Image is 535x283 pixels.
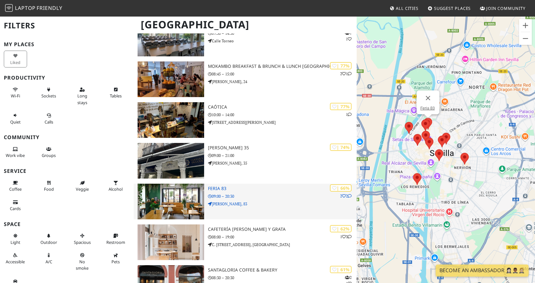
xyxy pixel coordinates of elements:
[208,152,357,159] p: 09:00 – 21:00
[4,144,27,161] button: Work vibe
[519,32,532,45] button: Reducir
[340,234,352,240] p: 1 3
[10,119,21,125] span: Quiet
[37,4,62,11] span: Friendly
[340,71,352,77] p: 2 1
[425,3,474,14] a: Suggest Places
[330,184,352,192] div: | 66%
[208,71,357,77] p: 08:45 – 15:00
[74,239,91,245] span: Spacious
[208,145,357,151] h3: [PERSON_NAME] 35
[4,134,130,140] h3: Community
[208,112,357,118] p: 10:00 – 14:00
[208,267,357,273] h3: Santagloria Coffee & Bakery
[41,93,56,99] span: Power sockets
[4,250,27,267] button: Accessible
[396,5,418,11] span: All Cities
[134,184,357,219] a: Feria 83 | 66% 22 Feria 83 09:00 – 20:30 [PERSON_NAME], 83
[5,4,13,12] img: LaptopFriendly
[4,178,27,195] button: Coffee
[71,178,94,195] button: Veggie
[37,144,61,161] button: Groups
[4,221,130,227] h3: Space
[138,143,204,179] img: Recaredo 35
[330,144,352,151] div: | 74%
[71,84,94,108] button: Long stays
[138,184,204,219] img: Feria 83
[37,178,61,195] button: Food
[76,259,89,271] span: Smoke free
[330,225,352,232] div: | 62%
[9,186,22,192] span: Coffee
[208,186,357,191] h3: Feria 83
[208,64,357,69] h3: Mokambo Breakfast & Brunch & Lunch [GEOGRAPHIC_DATA]
[208,193,357,199] p: 09:00 – 20:30
[387,3,421,14] a: All Cities
[44,186,54,192] span: Food
[134,102,357,138] a: Caótica | 77% 1 Caótica 10:00 – 14:00 [STREET_ADDRESS][PERSON_NAME]
[4,230,27,247] button: Light
[111,259,120,265] span: Pet friendly
[134,143,357,179] a: Recaredo 35 | 74% [PERSON_NAME] 35 09:00 – 21:00 [PERSON_NAME], 35
[340,193,352,199] p: 2 2
[4,41,130,47] h3: My Places
[477,3,528,14] a: Join Community
[434,5,471,11] span: Suggest Places
[208,227,357,232] h3: Cafetería [PERSON_NAME] y Grata
[420,106,435,110] a: Feria 83
[71,230,94,247] button: Spacious
[37,230,61,247] button: Outdoor
[4,75,130,81] h3: Productivity
[208,104,357,110] h3: Caótica
[346,111,352,117] p: 1
[136,16,355,33] h1: [GEOGRAPHIC_DATA]
[330,62,352,69] div: | 77%
[4,84,27,101] button: Wi-Fi
[4,110,27,127] button: Quiet
[208,79,357,85] p: [PERSON_NAME], 24
[106,239,125,245] span: Restroom
[134,224,357,260] a: Cafetería Plácido y Grata | 62% 13 Cafetería [PERSON_NAME] y Grata 08:00 – 19:00 C. [STREET_ADDRE...
[11,93,20,99] span: Stable Wi-Fi
[109,186,123,192] span: Alcohol
[42,152,56,158] span: Group tables
[11,239,20,245] span: Natural light
[519,19,532,32] button: Ampliar
[138,102,204,138] img: Caótica
[5,3,62,14] a: LaptopFriendly LaptopFriendly
[4,16,130,35] h2: Filters
[208,242,357,248] p: C. [STREET_ADDRESS], [GEOGRAPHIC_DATA]
[40,239,57,245] span: Outdoor area
[486,5,525,11] span: Join Community
[104,230,127,247] button: Restroom
[208,119,357,125] p: [STREET_ADDRESS][PERSON_NAME]
[4,197,27,214] button: Cards
[6,152,25,158] span: People working
[45,119,53,125] span: Video/audio calls
[134,61,357,97] a: Mokambo Breakfast & Brunch & Lunch Sevilla | 77% 21 Mokambo Breakfast & Brunch & Lunch [GEOGRAPHI...
[330,103,352,110] div: | 77%
[15,4,36,11] span: Laptop
[138,224,204,260] img: Cafetería Plácido y Grata
[208,234,357,240] p: 08:00 – 19:00
[76,186,89,192] span: Veggie
[330,266,352,273] div: | 61%
[46,259,52,265] span: Air conditioned
[104,250,127,267] button: Pets
[37,250,61,267] button: A/C
[71,250,94,273] button: No smoke
[110,93,122,99] span: Work-friendly tables
[104,178,127,195] button: Alcohol
[10,206,21,211] span: Credit cards
[420,90,436,106] button: Cerrar
[208,201,357,207] p: [PERSON_NAME], 83
[138,61,204,97] img: Mokambo Breakfast & Brunch & Lunch Sevilla
[4,168,130,174] h3: Service
[77,93,87,105] span: Long stays
[6,259,25,265] span: Accessible
[37,84,61,101] button: Sockets
[208,160,357,166] p: [PERSON_NAME], 35
[104,84,127,101] button: Tables
[208,275,357,281] p: 08:30 – 20:30
[37,110,61,127] button: Calls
